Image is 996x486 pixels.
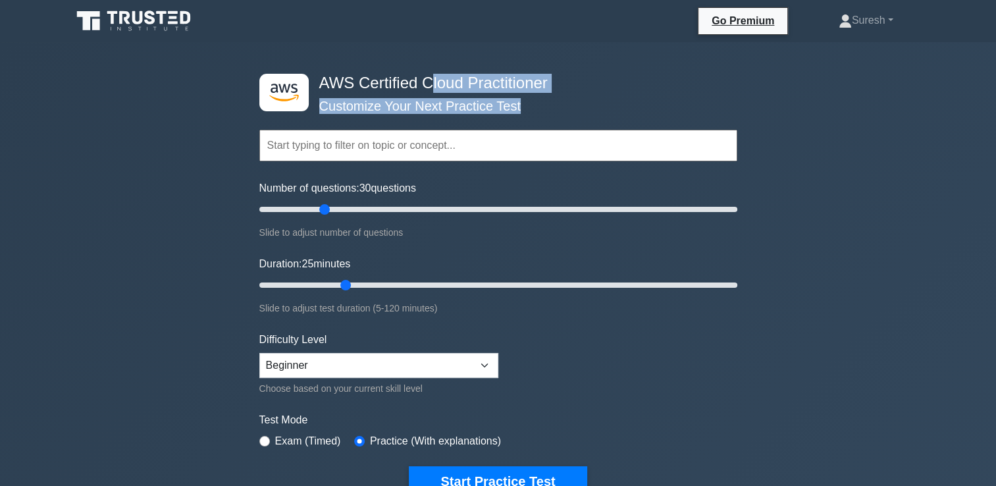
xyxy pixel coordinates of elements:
[259,180,416,196] label: Number of questions: questions
[275,433,341,449] label: Exam (Timed)
[259,332,327,348] label: Difficulty Level
[301,258,313,269] span: 25
[314,74,673,93] h4: AWS Certified Cloud Practitioner
[704,13,782,29] a: Go Premium
[259,130,737,161] input: Start typing to filter on topic or concept...
[359,182,371,194] span: 30
[259,300,737,316] div: Slide to adjust test duration (5-120 minutes)
[259,381,498,396] div: Choose based on your current skill level
[259,412,737,428] label: Test Mode
[259,256,351,272] label: Duration: minutes
[807,7,925,34] a: Suresh
[259,225,737,240] div: Slide to adjust number of questions
[370,433,501,449] label: Practice (With explanations)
